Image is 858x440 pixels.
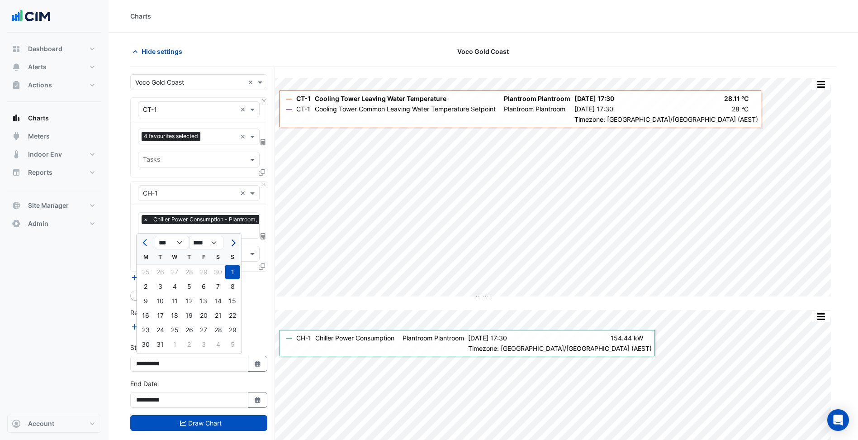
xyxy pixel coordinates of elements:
[225,337,240,352] div: 5
[261,182,267,187] button: Close
[130,379,157,388] label: End Date
[211,323,225,337] div: Saturday, December 28, 2024
[182,265,196,279] div: 28
[167,323,182,337] div: 25
[167,294,182,308] div: Wednesday, December 11, 2024
[138,308,153,323] div: 16
[7,145,101,163] button: Indoor Env
[259,263,265,270] span: Clone Favourites and Tasks from this Equipment to other Equipment
[196,279,211,294] div: Friday, December 6, 2024
[153,308,167,323] div: Tuesday, December 17, 2024
[827,409,849,431] div: Open Intercom Messenger
[240,188,248,198] span: Clear
[182,279,196,294] div: 5
[167,294,182,308] div: 11
[7,196,101,215] button: Site Manager
[138,294,153,308] div: Monday, December 9, 2024
[211,279,225,294] div: 7
[138,323,153,337] div: 23
[196,308,211,323] div: Friday, December 20, 2024
[138,279,153,294] div: 2
[153,294,167,308] div: Tuesday, December 10, 2024
[12,219,21,228] app-icon: Admin
[130,272,185,282] button: Add Equipment
[196,265,211,279] div: Friday, November 29, 2024
[225,294,240,308] div: 15
[153,308,167,323] div: 17
[28,219,48,228] span: Admin
[227,235,238,250] button: Next month
[153,337,167,352] div: Tuesday, December 31, 2024
[12,114,21,123] app-icon: Charts
[7,40,101,58] button: Dashboard
[254,396,262,404] fa-icon: Select Date
[259,168,265,176] span: Clone Favourites and Tasks from this Equipment to other Equipment
[196,308,211,323] div: 20
[225,279,240,294] div: 8
[182,279,196,294] div: Thursday, December 5, 2024
[151,215,287,224] span: Chiller Power Consumption - Plantroom, Plantroom
[28,62,47,72] span: Alerts
[167,265,182,279] div: 27
[130,415,267,431] button: Draw Chart
[153,323,167,337] div: 24
[138,323,153,337] div: Monday, December 23, 2024
[196,265,211,279] div: 29
[225,323,240,337] div: Sunday, December 29, 2024
[167,323,182,337] div: Wednesday, December 25, 2024
[11,7,52,25] img: Company Logo
[225,308,240,323] div: 22
[196,337,211,352] div: 3
[182,265,196,279] div: Thursday, November 28, 2024
[167,250,182,264] div: W
[225,308,240,323] div: Sunday, December 22, 2024
[211,337,225,352] div: Saturday, January 4, 2025
[167,308,182,323] div: 18
[138,250,153,264] div: M
[28,150,62,159] span: Indoor Env
[457,47,509,56] span: Voco Gold Coast
[130,343,161,352] label: Start Date
[812,311,830,322] button: More Options
[167,265,182,279] div: Wednesday, November 27, 2024
[259,138,267,146] span: Choose Function
[28,419,54,428] span: Account
[182,308,196,323] div: 19
[211,323,225,337] div: 28
[155,236,189,249] select: Select month
[130,308,178,317] label: Reference Lines
[211,337,225,352] div: 4
[7,415,101,433] button: Account
[153,279,167,294] div: Tuesday, December 3, 2024
[12,44,21,53] app-icon: Dashboard
[153,250,167,264] div: T
[130,43,188,59] button: Hide settings
[12,132,21,141] app-icon: Meters
[153,337,167,352] div: 31
[138,265,153,279] div: Monday, November 25, 2024
[12,81,21,90] app-icon: Actions
[225,265,240,279] div: 1
[240,105,248,114] span: Clear
[211,265,225,279] div: 30
[211,250,225,264] div: S
[138,265,153,279] div: 25
[138,294,153,308] div: 9
[153,265,167,279] div: 26
[182,308,196,323] div: Thursday, December 19, 2024
[182,323,196,337] div: 26
[211,294,225,308] div: 14
[28,201,69,210] span: Site Manager
[225,279,240,294] div: Sunday, December 8, 2024
[812,79,830,90] button: More Options
[7,58,101,76] button: Alerts
[261,98,267,104] button: Close
[254,360,262,368] fa-icon: Select Date
[225,323,240,337] div: 29
[259,232,267,240] span: Choose Function
[7,127,101,145] button: Meters
[28,132,50,141] span: Meters
[12,150,21,159] app-icon: Indoor Env
[211,308,225,323] div: 21
[211,265,225,279] div: Saturday, November 30, 2024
